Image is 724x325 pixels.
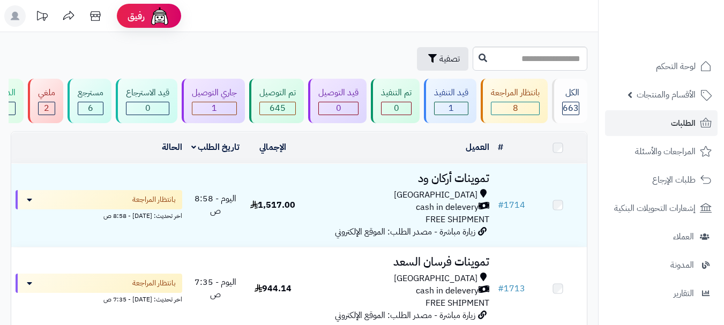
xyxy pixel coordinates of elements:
[656,59,696,74] span: لوحة التحكم
[605,167,718,193] a: طلبات الإرجاع
[16,209,182,221] div: اخر تحديث: [DATE] - 8:58 ص
[498,199,504,211] span: #
[114,79,180,123] a: قيد الاسترجاع 0
[416,285,479,297] span: cash in delevery
[422,79,479,123] a: قيد التنفيذ 1
[426,297,489,309] span: FREE SHIPMENT
[145,102,151,115] span: 0
[319,102,358,115] div: 0
[498,282,525,295] a: #1713
[381,87,412,99] div: تم التنفيذ
[674,286,694,301] span: التقارير
[550,79,589,123] a: الكل663
[26,79,65,123] a: ملغي 2
[195,276,236,301] span: اليوم - 7:35 ص
[180,79,247,123] a: جاري التوصيل 1
[149,5,170,27] img: ai-face.png
[260,102,295,115] div: 645
[635,144,696,159] span: المراجعات والأسئلة
[394,102,399,115] span: 0
[605,54,718,79] a: لوحة التحكم
[449,102,454,115] span: 1
[435,102,468,115] div: 1
[318,87,359,99] div: قيد التوصيل
[195,192,236,217] span: اليوم - 8:58 ص
[38,87,55,99] div: ملغي
[250,199,295,211] span: 1,517.00
[671,116,696,131] span: الطلبات
[335,225,475,238] span: زيارة مباشرة - مصدر الطلب: الموقع الإلكتروني
[16,293,182,304] div: اخر تحديث: [DATE] - 7:35 ص
[439,52,460,65] span: تصفية
[382,102,411,115] div: 0
[673,229,694,244] span: العملاء
[270,102,286,115] span: 645
[651,22,714,45] img: logo-2.png
[637,87,696,102] span: الأقسام والمنتجات
[498,199,525,211] a: #1714
[426,213,489,226] span: FREE SHIPMENT
[417,47,468,71] button: تصفية
[126,102,169,115] div: 0
[394,189,477,201] span: [GEOGRAPHIC_DATA]
[513,102,518,115] span: 8
[132,194,176,205] span: بانتظار المراجعة
[434,87,468,99] div: قيد التنفيذ
[394,273,477,285] span: [GEOGRAPHIC_DATA]
[78,102,103,115] div: 6
[369,79,422,123] a: تم التنفيذ 0
[191,141,240,154] a: تاريخ الطلب
[605,224,718,250] a: العملاء
[44,102,49,115] span: 2
[670,258,694,273] span: المدونة
[28,5,55,29] a: تحديثات المنصة
[563,102,579,115] span: 663
[605,110,718,136] a: الطلبات
[78,87,103,99] div: مسترجع
[605,281,718,306] a: التقارير
[466,141,489,154] a: العميل
[306,172,489,185] h3: تموينات أركان ود
[605,139,718,164] a: المراجعات والأسئلة
[491,87,540,99] div: بانتظار المراجعة
[479,79,550,123] a: بانتظار المراجعة 8
[605,252,718,278] a: المدونة
[88,102,93,115] span: 6
[614,201,696,216] span: إشعارات التحويلات البنكية
[306,256,489,268] h3: تموينات فرسان السعد
[498,282,504,295] span: #
[192,87,237,99] div: جاري التوصيل
[192,102,236,115] div: 1
[128,10,145,22] span: رفيق
[212,102,217,115] span: 1
[259,141,286,154] a: الإجمالي
[162,141,182,154] a: الحالة
[126,87,169,99] div: قيد الاسترجاع
[39,102,55,115] div: 2
[491,102,539,115] div: 8
[247,79,306,123] a: تم التوصيل 645
[498,141,503,154] a: #
[336,102,341,115] span: 0
[416,201,479,214] span: cash in delevery
[255,282,292,295] span: 944.14
[65,79,114,123] a: مسترجع 6
[306,79,369,123] a: قيد التوصيل 0
[335,309,475,322] span: زيارة مباشرة - مصدر الطلب: الموقع الإلكتروني
[605,195,718,221] a: إشعارات التحويلات البنكية
[259,87,296,99] div: تم التوصيل
[132,278,176,289] span: بانتظار المراجعة
[652,172,696,187] span: طلبات الإرجاع
[562,87,579,99] div: الكل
